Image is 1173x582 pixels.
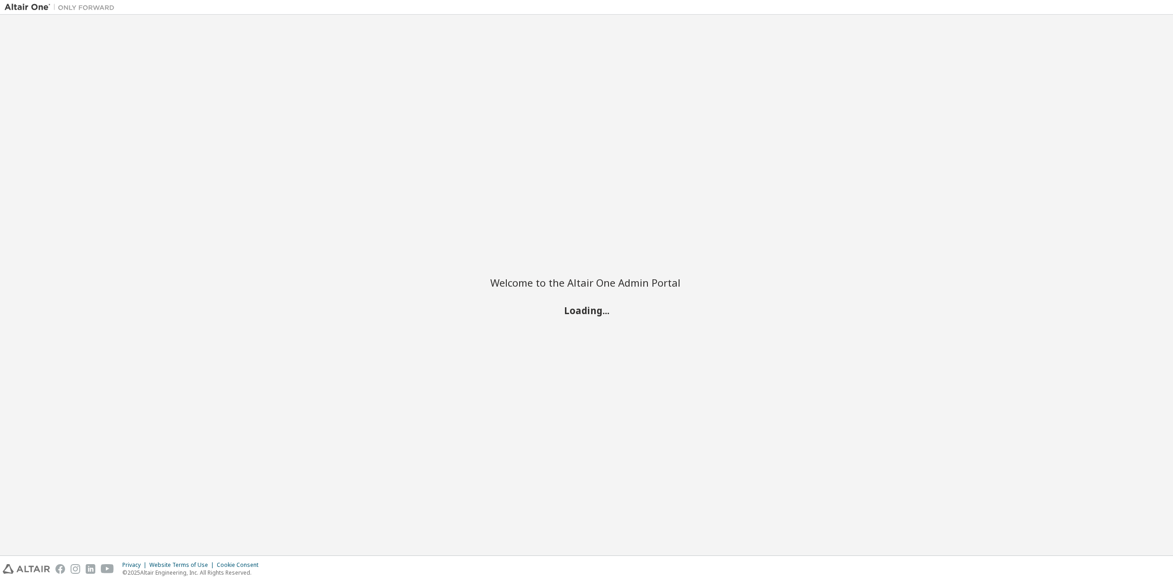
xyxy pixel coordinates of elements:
[217,561,264,569] div: Cookie Consent
[490,304,683,316] h2: Loading...
[490,276,683,289] h2: Welcome to the Altair One Admin Portal
[149,561,217,569] div: Website Terms of Use
[55,564,65,574] img: facebook.svg
[101,564,114,574] img: youtube.svg
[122,569,264,577] p: © 2025 Altair Engineering, Inc. All Rights Reserved.
[122,561,149,569] div: Privacy
[71,564,80,574] img: instagram.svg
[5,3,119,12] img: Altair One
[3,564,50,574] img: altair_logo.svg
[86,564,95,574] img: linkedin.svg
